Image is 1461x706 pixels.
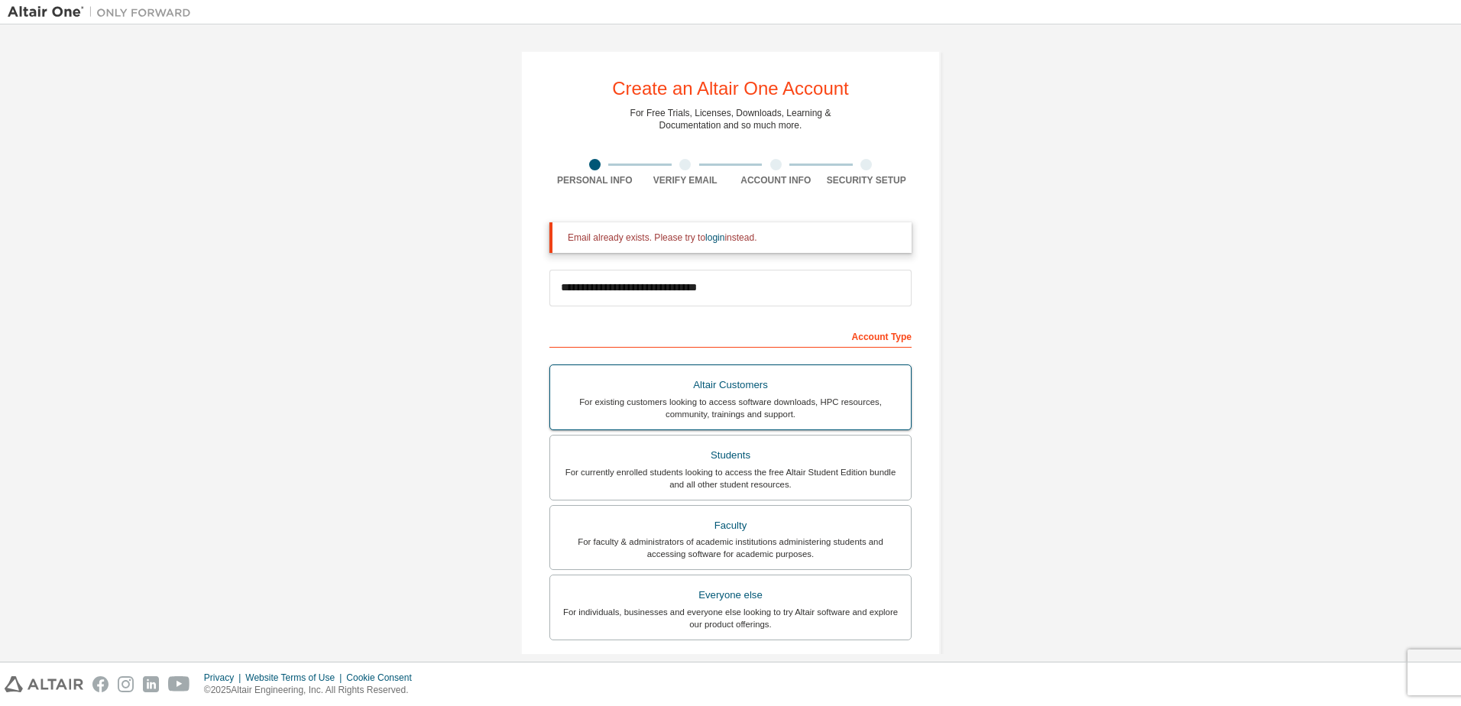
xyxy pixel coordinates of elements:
div: Faculty [559,515,902,536]
img: Altair One [8,5,199,20]
img: altair_logo.svg [5,676,83,692]
img: linkedin.svg [143,676,159,692]
div: Cookie Consent [346,672,420,684]
div: For individuals, businesses and everyone else looking to try Altair software and explore our prod... [559,606,902,630]
div: Create an Altair One Account [612,79,849,98]
div: For existing customers looking to access software downloads, HPC resources, community, trainings ... [559,396,902,420]
div: Verify Email [640,174,731,186]
div: For faculty & administrators of academic institutions administering students and accessing softwa... [559,536,902,560]
img: instagram.svg [118,676,134,692]
div: Website Terms of Use [245,672,346,684]
img: youtube.svg [168,676,190,692]
div: Security Setup [821,174,912,186]
div: For currently enrolled students looking to access the free Altair Student Edition bundle and all ... [559,466,902,491]
div: Students [559,445,902,466]
a: login [705,232,724,243]
div: Altair Customers [559,374,902,396]
div: For Free Trials, Licenses, Downloads, Learning & Documentation and so much more. [630,107,831,131]
div: Email already exists. Please try to instead. [568,232,899,244]
div: Privacy [204,672,245,684]
p: © 2025 Altair Engineering, Inc. All Rights Reserved. [204,684,421,697]
div: Account Type [549,323,912,348]
div: Everyone else [559,585,902,606]
div: Personal Info [549,174,640,186]
div: Account Info [730,174,821,186]
img: facebook.svg [92,676,109,692]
